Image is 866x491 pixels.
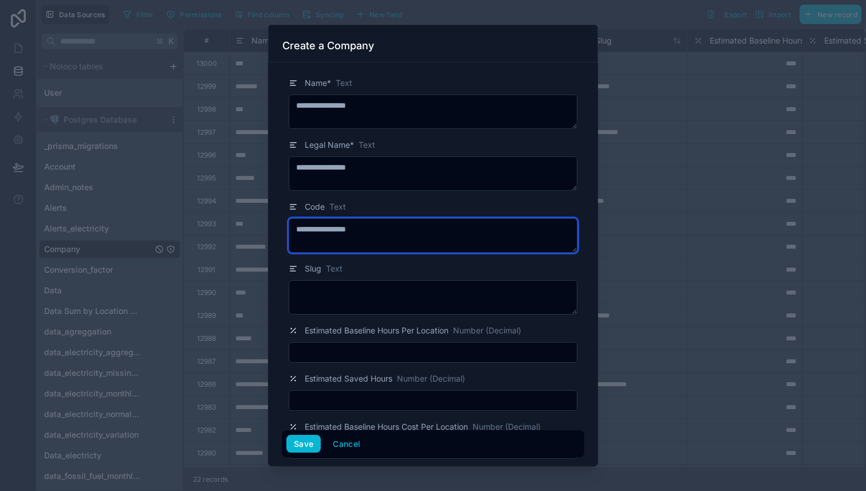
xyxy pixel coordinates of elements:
span: Legal Name * [305,139,354,151]
span: Name * [305,77,331,89]
h3: Create a Company [282,39,374,53]
span: Estimated Saved Hours [305,373,392,384]
span: Number (Decimal) [453,325,521,336]
span: Estimated Baseline Hours Per Location [305,325,448,336]
button: Cancel [325,435,368,453]
span: Slug [305,263,321,274]
span: Estimated Baseline Hours Cost Per Location [305,421,468,433]
span: Text [326,263,343,274]
span: Number (Decimal) [473,421,541,433]
button: Save [286,435,321,453]
span: Text [336,77,352,89]
span: Code [305,201,325,213]
span: Text [329,201,346,213]
span: Text [359,139,375,151]
span: Number (Decimal) [397,373,465,384]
